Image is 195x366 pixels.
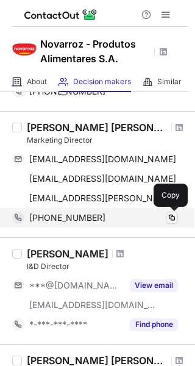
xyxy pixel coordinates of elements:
[24,7,97,22] img: ContactOut v5.3.10
[40,37,150,66] h1: Novarroz - Produtos Alimentares S.A.
[29,300,156,310] span: [EMAIL_ADDRESS][DOMAIN_NAME]
[27,77,47,87] span: About
[27,248,108,260] div: [PERSON_NAME]
[130,279,178,292] button: Reveal Button
[157,77,182,87] span: Similar
[73,77,131,87] span: Decision makers
[12,37,37,62] img: b3898caf9b2415e7abb321c1b2d89ae6
[27,135,188,146] div: Marketing Director
[27,121,168,134] div: [PERSON_NAME] [PERSON_NAME]
[27,261,188,272] div: I&D Director
[29,280,122,291] span: ***@[DOMAIN_NAME]
[29,173,176,184] span: [EMAIL_ADDRESS][DOMAIN_NAME]
[29,193,178,204] span: [EMAIL_ADDRESS][PERSON_NAME][DOMAIN_NAME]
[29,154,176,165] span: [EMAIL_ADDRESS][DOMAIN_NAME]
[29,212,105,223] span: [PHONE_NUMBER]
[130,318,178,331] button: Reveal Button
